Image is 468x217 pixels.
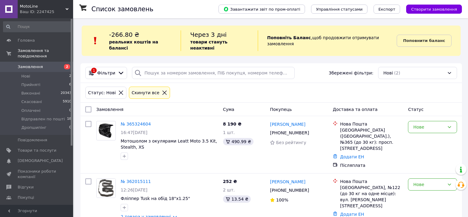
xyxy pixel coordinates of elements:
[223,6,300,12] span: Завантажити звіт по пром-оплаті
[270,121,305,127] a: [PERSON_NAME]
[276,140,306,145] span: Без рейтингу
[20,9,73,15] div: Ваш ID: 2247425
[96,107,123,112] span: Замовлення
[340,127,403,151] div: [GEOGRAPHIC_DATA] ([GEOGRAPHIC_DATA].), №365 (до 30 кг): просп. [STREET_ADDRESS]
[333,107,378,112] span: Доставка та оплата
[121,196,190,201] a: Фліппер Tusk на обід 18"x1.25"
[223,122,242,126] span: 8 190 ₴
[383,70,393,76] span: Нові
[67,116,71,122] span: 18
[18,137,47,143] span: Повідомлення
[340,178,403,184] div: Нова Пошта
[121,179,151,184] a: № 362015111
[21,82,40,88] span: Прийняті
[329,70,373,76] span: Збережені фільтри:
[21,74,30,79] span: Нові
[408,107,424,112] span: Статус
[397,35,452,47] a: Поповнити баланс
[21,108,41,113] span: Оплачені
[413,181,445,188] div: Нове
[276,198,288,202] span: 100%
[132,67,294,79] input: Пошук за номером замовлення, ПІБ покупця, номером телефону, Email, номером накладної
[21,125,47,130] span: Дропшипінг
[18,158,63,164] span: [DEMOGRAPHIC_DATA]
[97,121,115,140] img: Фото товару
[223,188,235,192] span: 2 шт.
[190,40,227,50] b: товари стануть неактивні
[267,35,311,40] b: Поповніть Баланс
[18,184,34,190] span: Відгуки
[18,195,34,200] span: Покупці
[270,188,309,193] span: [PHONE_NUMBER]
[18,169,56,180] span: Показники роботи компанії
[91,36,100,45] img: :exclamation:
[340,154,364,159] a: Додати ЕН
[87,89,117,96] div: Статус: Нові
[69,125,71,130] span: 0
[109,40,158,50] b: реальних коштів на балансі
[218,5,305,14] button: Завантажити звіт по пром-оплаті
[223,130,235,135] span: 1 шт.
[121,130,147,135] span: 16:47[DATE]
[121,139,217,150] a: Мотошолом з окулярами Leatt Moto 3.5 Kit, Stealth, XS
[69,82,71,88] span: 6
[121,122,151,126] a: № 365324604
[109,31,139,38] span: -266.80 ₴
[63,99,71,105] span: 5910
[223,179,237,184] span: 252 ₴
[96,121,116,140] a: Фото товару
[130,89,161,96] div: Cкинути все
[223,195,251,203] div: 13.54 ₴
[91,5,153,13] h1: Список замовлень
[378,7,395,12] span: Експорт
[18,148,56,153] span: Товари та послуги
[21,99,42,105] span: Скасовані
[96,178,116,198] a: Фото товару
[340,162,403,168] div: Післяплата
[340,184,403,209] div: [GEOGRAPHIC_DATA], №122 (до 30 кг на одне місце): вул. [PERSON_NAME][STREET_ADDRESS]
[374,5,400,14] button: Експорт
[340,121,403,127] div: Нова Пошта
[223,107,234,112] span: Cума
[258,30,397,51] div: , щоб продовжити отримувати замовлення
[223,138,253,145] div: 490.99 ₴
[20,4,66,9] span: MotoLine
[406,5,462,14] button: Створити замовлення
[18,38,35,43] span: Головна
[64,64,70,69] span: 2
[394,71,400,75] span: (2)
[316,7,363,12] span: Управління статусами
[270,130,309,135] span: [PHONE_NUMBER]
[340,212,364,217] a: Додати ЕН
[18,64,43,70] span: Замовлення
[69,74,71,79] span: 2
[403,38,445,43] b: Поповнити баланс
[411,7,457,12] span: Створити замовлення
[270,107,292,112] span: Покупець
[190,31,227,38] span: Через 3 дні
[311,5,367,14] button: Управління статусами
[97,179,115,198] img: Фото товару
[21,116,65,122] span: Відправлен по пошті
[121,188,147,192] span: 12:26[DATE]
[21,91,40,96] span: Виконані
[400,6,462,11] a: Створити замовлення
[18,48,73,59] span: Замовлення та повідомлення
[413,124,445,130] div: Нове
[3,21,72,32] input: Пошук
[61,91,71,96] span: 20343
[69,108,71,113] span: 0
[97,70,115,76] span: Фільтри
[270,179,305,185] a: [PERSON_NAME]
